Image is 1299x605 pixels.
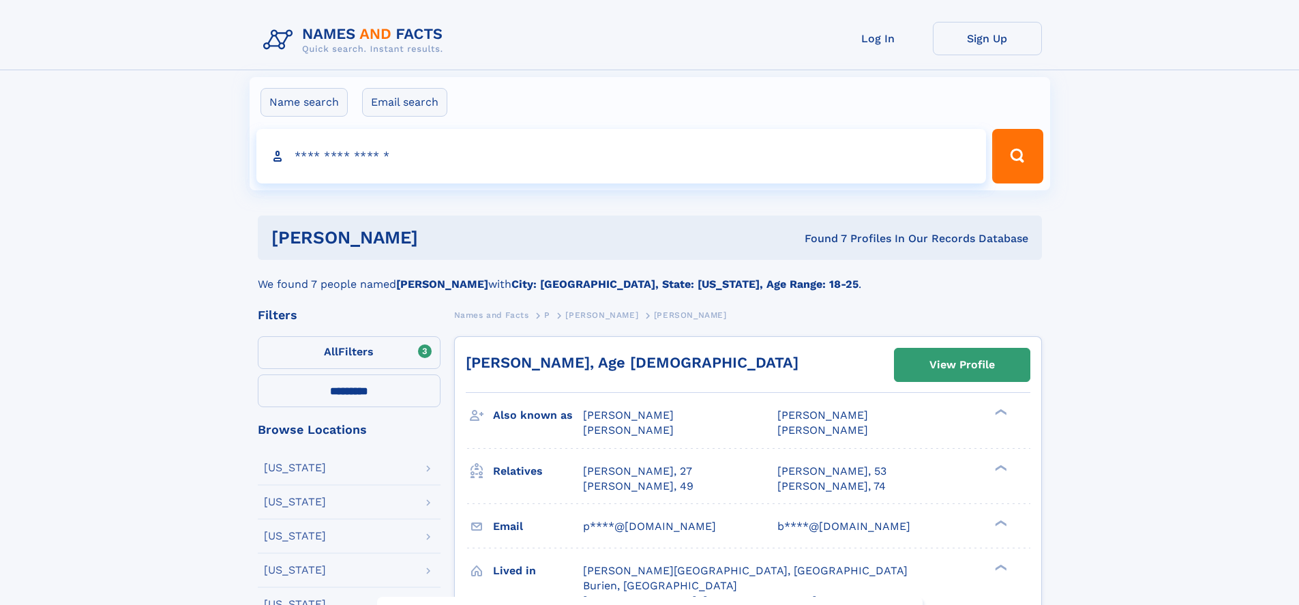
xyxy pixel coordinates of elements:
[611,231,1028,246] div: Found 7 Profiles In Our Records Database
[493,460,583,483] h3: Relatives
[583,409,674,422] span: [PERSON_NAME]
[258,22,454,59] img: Logo Names and Facts
[777,424,868,437] span: [PERSON_NAME]
[493,559,583,582] h3: Lived in
[654,310,727,320] span: [PERSON_NAME]
[324,345,338,358] span: All
[929,349,995,381] div: View Profile
[583,579,737,592] span: Burien, [GEOGRAPHIC_DATA]
[264,531,326,542] div: [US_STATE]
[493,404,583,427] h3: Also known as
[264,497,326,507] div: [US_STATE]
[583,424,674,437] span: [PERSON_NAME]
[895,349,1030,381] a: View Profile
[264,462,326,473] div: [US_STATE]
[258,424,441,436] div: Browse Locations
[583,464,692,479] a: [PERSON_NAME], 27
[466,354,798,371] a: [PERSON_NAME], Age [DEMOGRAPHIC_DATA]
[260,88,348,117] label: Name search
[264,565,326,576] div: [US_STATE]
[454,306,529,323] a: Names and Facts
[258,260,1042,293] div: We found 7 people named with .
[565,310,638,320] span: [PERSON_NAME]
[396,278,488,291] b: [PERSON_NAME]
[991,463,1008,472] div: ❯
[824,22,933,55] a: Log In
[933,22,1042,55] a: Sign Up
[258,336,441,369] label: Filters
[992,129,1043,183] button: Search Button
[583,479,693,494] a: [PERSON_NAME], 49
[544,310,550,320] span: P
[544,306,550,323] a: P
[777,464,886,479] a: [PERSON_NAME], 53
[362,88,447,117] label: Email search
[777,479,886,494] a: [PERSON_NAME], 74
[258,309,441,321] div: Filters
[991,408,1008,417] div: ❯
[583,564,908,577] span: [PERSON_NAME][GEOGRAPHIC_DATA], [GEOGRAPHIC_DATA]
[493,515,583,538] h3: Email
[777,409,868,422] span: [PERSON_NAME]
[565,306,638,323] a: [PERSON_NAME]
[991,518,1008,527] div: ❯
[991,563,1008,572] div: ❯
[511,278,858,291] b: City: [GEOGRAPHIC_DATA], State: [US_STATE], Age Range: 18-25
[271,229,612,246] h1: [PERSON_NAME]
[256,129,987,183] input: search input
